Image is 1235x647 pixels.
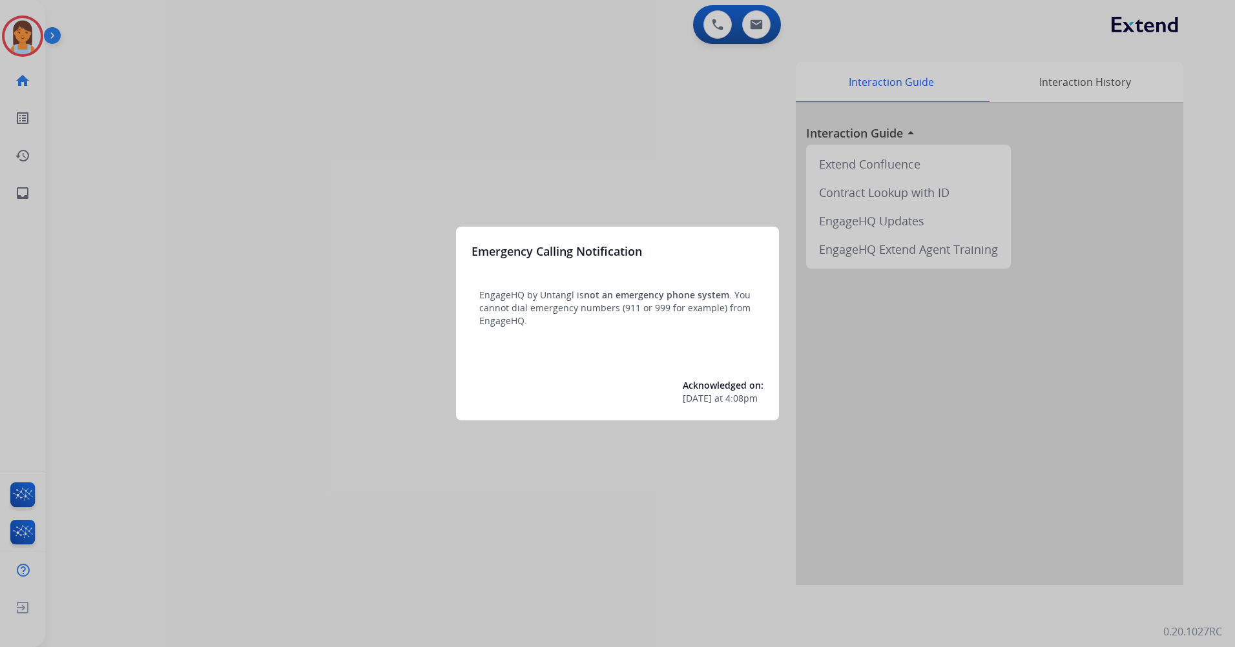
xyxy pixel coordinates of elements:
span: [DATE] [683,392,712,405]
h3: Emergency Calling Notification [472,242,642,260]
span: 4:08pm [725,392,758,405]
p: 0.20.1027RC [1163,624,1222,639]
p: EngageHQ by Untangl is . You cannot dial emergency numbers (911 or 999 for example) from EngageHQ. [479,289,756,327]
span: not an emergency phone system [584,289,729,301]
span: Acknowledged on: [683,379,763,391]
div: at [683,392,763,405]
